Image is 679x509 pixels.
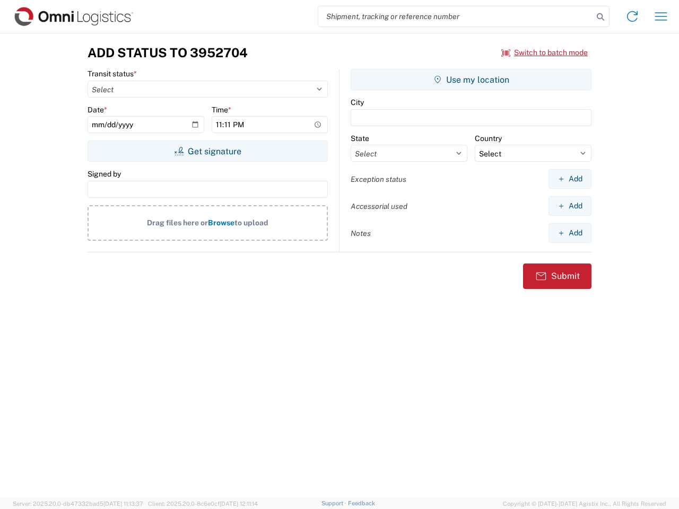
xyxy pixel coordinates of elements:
[220,501,258,507] span: [DATE] 12:11:14
[501,44,588,62] button: Switch to batch mode
[147,218,208,227] span: Drag files here or
[88,105,107,115] label: Date
[351,69,591,90] button: Use my location
[88,169,121,179] label: Signed by
[318,6,593,27] input: Shipment, tracking or reference number
[234,218,268,227] span: to upload
[475,134,502,143] label: Country
[549,223,591,243] button: Add
[348,500,375,506] a: Feedback
[503,499,666,508] span: Copyright © [DATE]-[DATE] Agistix Inc., All Rights Reserved
[351,174,406,184] label: Exception status
[549,169,591,189] button: Add
[88,141,328,162] button: Get signature
[208,218,234,227] span: Browse
[549,196,591,216] button: Add
[88,45,248,60] h3: Add Status to 3952704
[321,500,348,506] a: Support
[351,201,407,211] label: Accessorial used
[351,229,371,238] label: Notes
[351,98,364,107] label: City
[212,105,231,115] label: Time
[13,501,143,507] span: Server: 2025.20.0-db47332bad5
[148,501,258,507] span: Client: 2025.20.0-8c6e0cf
[88,69,137,78] label: Transit status
[523,264,591,289] button: Submit
[103,501,143,507] span: [DATE] 11:13:37
[351,134,369,143] label: State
